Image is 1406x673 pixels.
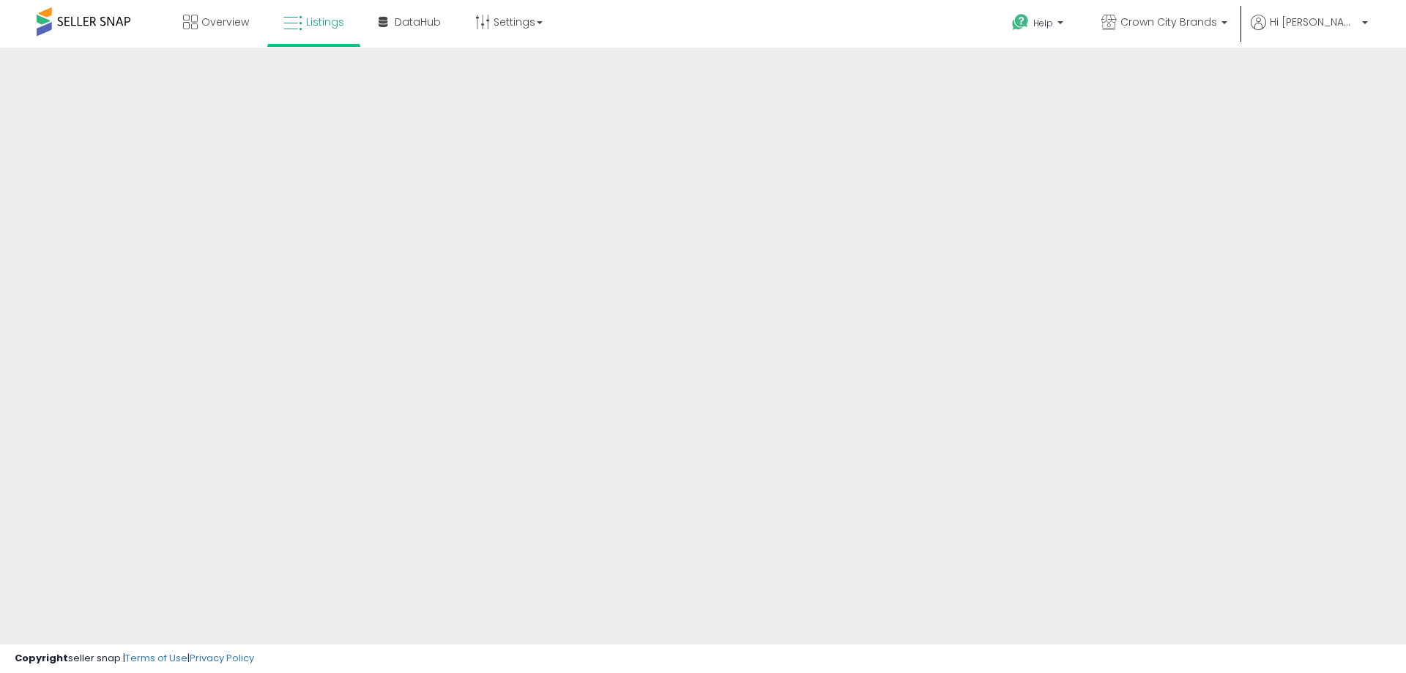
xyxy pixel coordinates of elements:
[15,652,254,666] div: seller snap | |
[306,15,344,29] span: Listings
[1000,2,1078,48] a: Help
[201,15,249,29] span: Overview
[1011,13,1030,31] i: Get Help
[15,651,68,665] strong: Copyright
[395,15,441,29] span: DataHub
[1251,15,1368,48] a: Hi [PERSON_NAME]
[125,651,187,665] a: Terms of Use
[1270,15,1358,29] span: Hi [PERSON_NAME]
[1120,15,1217,29] span: Crown City Brands
[190,651,254,665] a: Privacy Policy
[1033,17,1053,29] span: Help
